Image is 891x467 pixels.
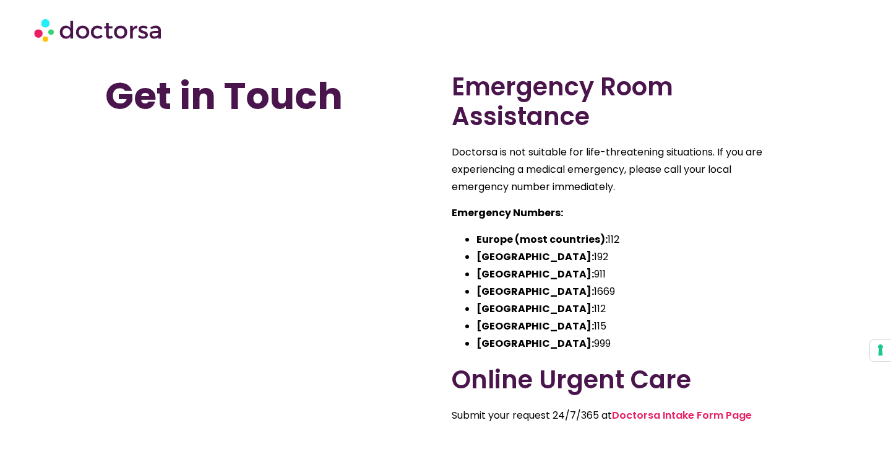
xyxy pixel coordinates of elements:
strong: [GEOGRAPHIC_DATA]: [476,267,594,281]
li: 999 [476,335,786,352]
strong: [GEOGRAPHIC_DATA]: [476,284,594,299]
li: 112 [476,231,786,248]
li: 911 [476,266,786,283]
strong: [GEOGRAPHIC_DATA]: [476,302,594,316]
h2: Emergency Room Assistance [452,72,786,131]
strong: [GEOGRAPHIC_DATA]: [476,336,594,351]
li: 112 [476,300,786,318]
strong: [GEOGRAPHIC_DATA]: [476,250,594,264]
strong: Europe (most countries): [476,232,608,247]
button: Your consent preferences for tracking technologies [870,340,891,361]
li: 1669 [476,283,786,300]
p: Submit your request 24/7/365 at [452,407,786,424]
li: 115 [476,318,786,335]
strong: [GEOGRAPHIC_DATA]: [476,319,594,333]
li: 192 [476,248,786,266]
strong: Emergency Numbers: [452,206,563,220]
a: Doctorsa Intake Form Page [612,408,752,422]
p: Doctorsa is not suitable for life-threatening situations. If you are experiencing a medical emerg... [452,144,786,196]
h2: Online Urgent Care [452,365,786,395]
h1: Get in Touch [105,72,439,120]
